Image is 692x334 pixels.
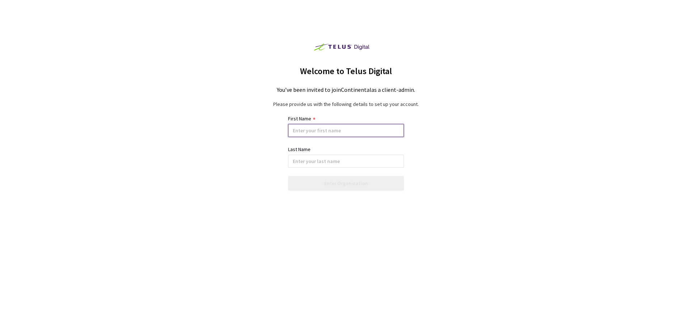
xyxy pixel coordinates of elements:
[288,145,311,153] div: Last Name
[324,180,368,186] div: Enter Organization
[277,86,415,94] div: You’ve been invited to join Continental as a client-admin .
[288,155,404,168] input: Enter your last name
[273,101,419,107] div: Please provide us with the following details to set up your account.
[288,115,311,123] div: First Name
[300,65,392,77] div: Welcome to Telus Digital
[300,40,381,54] img: Telus Digital Logo
[288,124,404,137] input: Enter your first name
